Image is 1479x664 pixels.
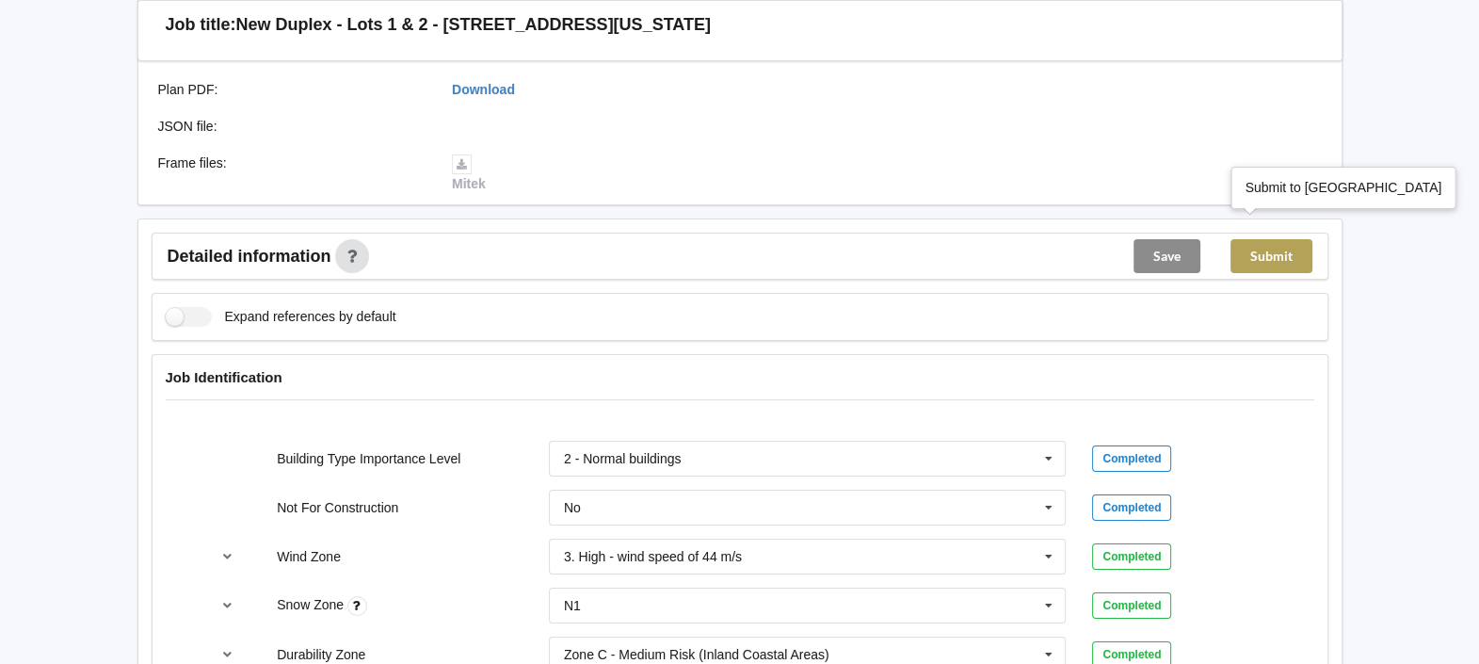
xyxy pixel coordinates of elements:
[1246,178,1442,197] div: Submit to [GEOGRAPHIC_DATA]
[1092,592,1171,619] div: Completed
[1230,239,1312,273] button: Submit
[209,540,246,574] button: reference-toggle
[236,14,711,36] h3: New Duplex - Lots 1 & 2 - [STREET_ADDRESS][US_STATE]
[166,14,236,36] h3: Job title:
[209,589,246,623] button: reference-toggle
[277,549,341,564] label: Wind Zone
[145,80,440,99] div: Plan PDF :
[1092,445,1171,472] div: Completed
[277,451,460,466] label: Building Type Importance Level
[277,500,398,515] label: Not For Construction
[277,597,347,612] label: Snow Zone
[564,599,581,612] div: N1
[452,82,515,97] a: Download
[564,501,581,514] div: No
[564,648,829,661] div: Zone C - Medium Risk (Inland Coastal Areas)
[564,452,682,465] div: 2 - Normal buildings
[166,307,396,327] label: Expand references by default
[564,550,742,563] div: 3. High - wind speed of 44 m/s
[1092,543,1171,570] div: Completed
[145,117,440,136] div: JSON file :
[277,647,365,662] label: Durability Zone
[168,248,331,265] span: Detailed information
[452,155,486,191] a: Mitek
[166,368,1314,386] h4: Job Identification
[1092,494,1171,521] div: Completed
[145,154,440,193] div: Frame files :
